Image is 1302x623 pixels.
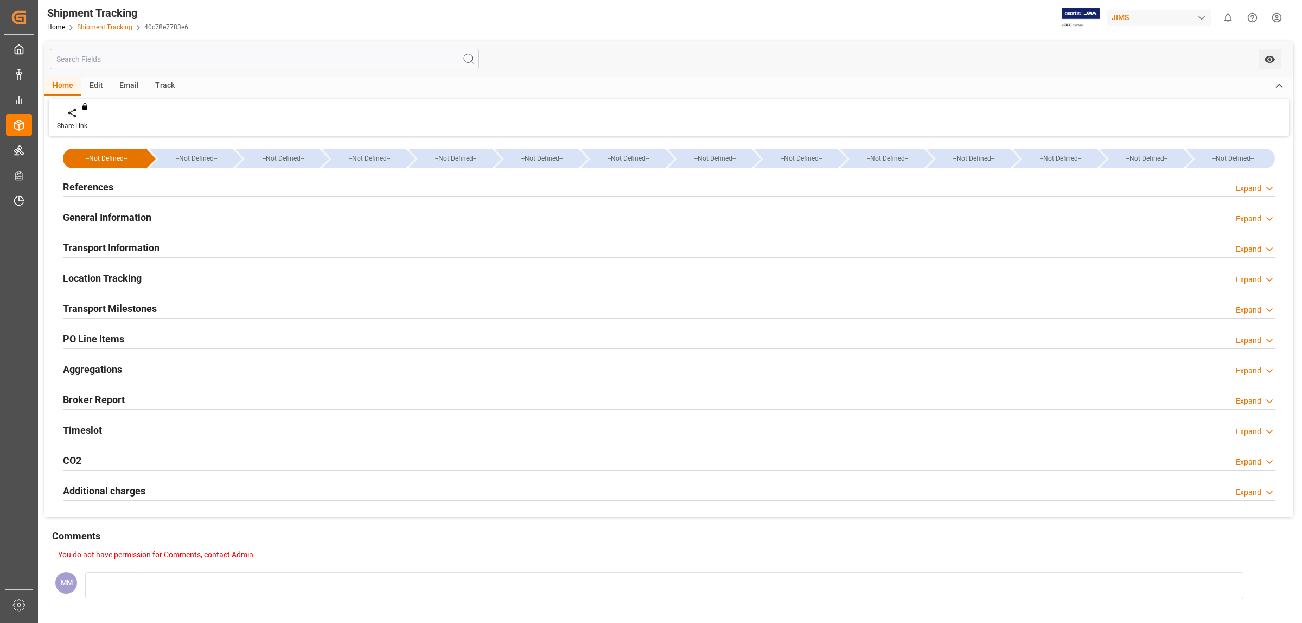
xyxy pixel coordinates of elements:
div: --Not Defined-- [333,149,406,168]
div: --Not Defined-- [322,149,406,168]
button: Help Center [1240,5,1265,30]
h2: Additional charges [63,484,145,498]
img: Exertis%20JAM%20-%20Email%20Logo.jpg_1722504956.jpg [1062,8,1100,27]
h2: Location Tracking [63,271,142,285]
div: --Not Defined-- [581,149,665,168]
div: --Not Defined-- [409,149,492,168]
h2: Transport Milestones [63,301,157,316]
div: Expand [1236,213,1261,225]
h2: Broker Report [63,392,125,407]
div: --Not Defined-- [765,149,838,168]
div: --Not Defined-- [160,149,233,168]
div: Home [44,77,81,96]
div: --Not Defined-- [927,149,1010,168]
div: Expand [1236,426,1261,437]
div: Expand [1236,304,1261,316]
div: --Not Defined-- [74,149,139,168]
div: --Not Defined-- [1013,149,1096,168]
div: --Not Defined-- [754,149,838,168]
h2: PO Line Items [63,332,124,346]
h2: General Information [63,210,151,225]
div: Expand [1236,183,1261,194]
div: --Not Defined-- [1024,149,1096,168]
div: --Not Defined-- [1100,149,1183,168]
div: --Not Defined-- [246,149,319,168]
div: --Not Defined-- [1186,149,1275,168]
button: JIMS [1107,7,1216,28]
h2: Comments [52,529,100,543]
div: JIMS [1107,10,1211,26]
div: --Not Defined-- [679,149,751,168]
div: --Not Defined-- [235,149,319,168]
div: --Not Defined-- [506,149,578,168]
div: --Not Defined-- [149,149,233,168]
div: Expand [1236,244,1261,255]
div: --Not Defined-- [495,149,578,168]
h2: Transport Information [63,240,159,255]
div: Expand [1236,274,1261,285]
div: Track [147,77,183,96]
div: --Not Defined-- [668,149,751,168]
div: --Not Defined-- [1197,149,1269,168]
div: Expand [1236,456,1261,468]
h2: Timeslot [63,423,102,437]
a: Shipment Tracking [77,23,132,31]
div: Shipment Tracking [47,5,188,21]
button: show 0 new notifications [1216,5,1240,30]
div: --Not Defined-- [1110,149,1183,168]
h2: CO2 [63,453,81,468]
a: Home [47,23,65,31]
div: Expand [1236,487,1261,498]
input: Search Fields [50,49,479,69]
div: --Not Defined-- [592,149,665,168]
div: --Not Defined-- [851,149,924,168]
button: open menu [1259,49,1281,69]
p: You do not have permission for Comments, contact Admin. [58,549,1277,561]
h2: Aggregations [63,362,122,377]
div: --Not Defined-- [840,149,924,168]
div: Expand [1236,365,1261,377]
div: --Not Defined-- [63,149,146,168]
div: Email [111,77,147,96]
div: --Not Defined-- [937,149,1010,168]
h2: References [63,180,113,194]
div: --Not Defined-- [419,149,492,168]
div: Expand [1236,335,1261,346]
div: Edit [81,77,111,96]
div: Expand [1236,396,1261,407]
